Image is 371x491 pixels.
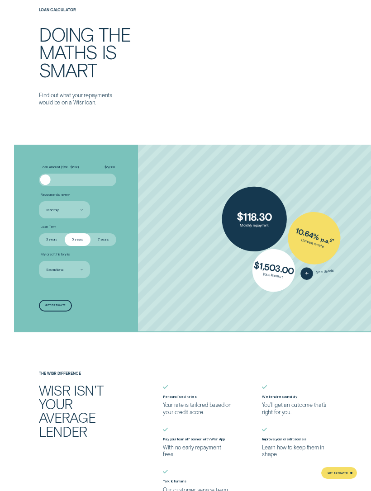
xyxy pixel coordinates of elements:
label: Personalised rates [163,395,197,399]
span: Loan Amount ( $5k - $63k ) [40,165,79,169]
p: With no early repayment fees. [163,444,233,458]
a: Get Estimate [321,467,357,479]
h4: Loan Calculator [39,8,208,12]
p: Your rate is tailored based on your credit score. [163,401,233,415]
label: Improve your credit scores [262,437,306,441]
span: $ 5,000 [105,165,115,169]
label: We lend responsibly [262,395,297,399]
span: Repayments every [40,193,70,197]
p: Find out what your repayments would be on a Wisr loan. [39,92,123,106]
div: Monthly [46,208,58,212]
p: You'll get an outcome that's right for you. [262,401,332,415]
label: 3 years [39,233,65,246]
h2: Doing the maths is smart [39,25,174,79]
label: Talk to humans [163,479,186,483]
div: Exceptional [46,268,63,272]
h2: Wisr isn't your average lender [39,383,124,439]
a: Get estimate [39,300,72,312]
label: 5 years [65,233,90,246]
h4: The Wisr Difference [39,371,134,376]
p: Learn how to keep them in shape. [262,444,332,458]
span: My credit history is [40,252,70,256]
label: 7 years [90,233,116,246]
label: Pay your loan off sooner with Wisr App [163,437,225,441]
button: See details [300,264,335,281]
span: Loan Term [40,225,56,229]
span: See details [316,269,334,274]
